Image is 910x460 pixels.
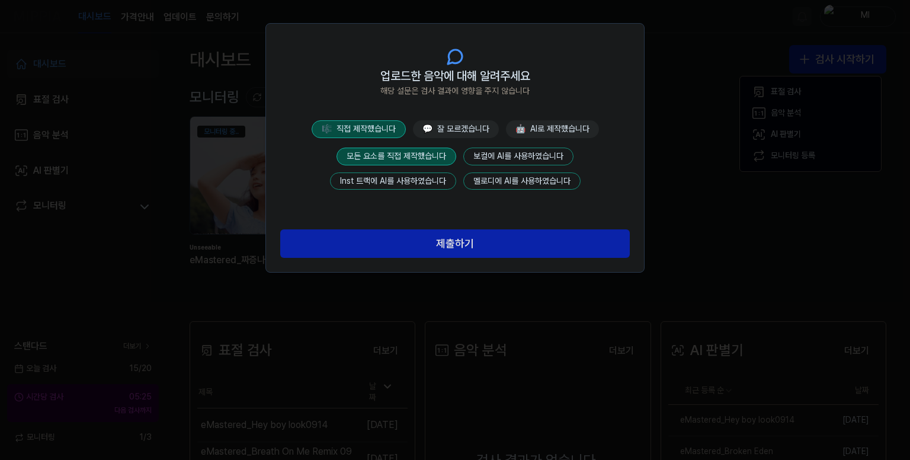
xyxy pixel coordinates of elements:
[422,124,432,133] span: 💬
[330,172,456,190] button: Inst 트랙에 AI를 사용하였습니다
[322,124,332,133] span: 🎼
[337,148,456,165] button: 모든 요소를 직접 제작했습니다
[380,85,530,97] span: 해당 설문은 검사 결과에 영향을 주지 않습니다
[463,148,573,165] button: 보컬에 AI를 사용하였습니다
[380,66,530,85] span: 업로드한 음악에 대해 알려주세요
[515,124,526,133] span: 🤖
[463,172,581,190] button: 멜로디에 AI를 사용하였습니다
[312,120,406,138] button: 🎼직접 제작했습니다
[506,120,599,138] button: 🤖AI로 제작했습니다
[280,229,630,258] button: 제출하기
[413,120,499,138] button: 💬잘 모르겠습니다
